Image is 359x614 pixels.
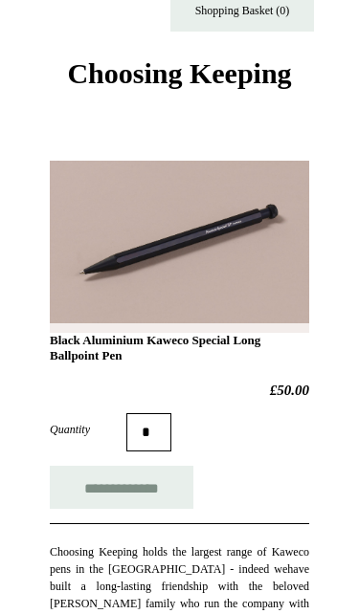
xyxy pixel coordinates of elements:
[67,57,291,89] span: Choosing Keeping
[50,421,126,438] label: Quantity
[50,194,309,362] h1: Black Aluminium Kaweco Special Long Ballpoint Pen
[50,161,309,333] img: Black Aluminium Kaweco Special Long Ballpoint Pen
[50,545,309,576] span: Choosing Keeping holds the largest range of Kaweco pens in the [GEOGRAPHIC_DATA] - indeed we
[50,382,309,399] h2: £50.00
[67,73,291,86] a: Choosing Keeping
